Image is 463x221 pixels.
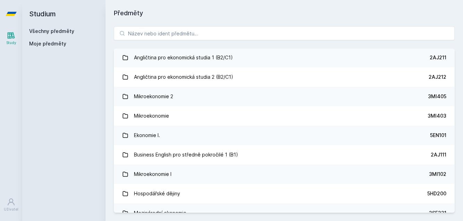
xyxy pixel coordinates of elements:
a: Mikroekonomie 2 3MI405 [114,87,455,106]
div: 5HD200 [427,190,446,197]
a: Hospodářské dějiny 5HD200 [114,184,455,203]
a: Angličtina pro ekonomická studia 1 (B2/C1) 2AJ211 [114,48,455,67]
a: Business English pro středně pokročilé 1 (B1) 2AJ111 [114,145,455,164]
div: 3MI405 [428,93,446,100]
a: Všechny předměty [29,28,74,34]
div: Mezinárodní ekonomie [134,206,186,220]
input: Název nebo ident předmětu… [114,26,455,40]
h1: Předměty [114,8,455,18]
div: 5EN101 [430,132,446,139]
div: Angličtina pro ekonomická studia 1 (B2/C1) [134,51,233,65]
div: Business English pro středně pokročilé 1 (B1) [134,148,238,162]
a: Mikroekonomie 3MI403 [114,106,455,126]
a: Study [1,28,21,49]
a: Angličtina pro ekonomická studia 2 (B2/C1) 2AJ212 [114,67,455,87]
a: Mikroekonomie I 3MI102 [114,164,455,184]
div: 3MI102 [429,171,446,178]
div: 2AJ111 [431,151,446,158]
div: Study [6,40,16,45]
div: 3MI403 [428,112,446,119]
div: Mikroekonomie I [134,167,171,181]
div: Mikroekonomie 2 [134,90,173,103]
div: Ekonomie I. [134,128,160,142]
span: Moje předměty [29,40,66,47]
div: Uživatel [4,207,18,212]
div: Mikroekonomie [134,109,169,123]
div: 2AJ212 [429,74,446,80]
div: Hospodářské dějiny [134,187,180,201]
a: Ekonomie I. 5EN101 [114,126,455,145]
a: Uživatel [1,194,21,215]
div: 2AJ211 [430,54,446,61]
div: 2SE221 [429,210,446,216]
div: Angličtina pro ekonomická studia 2 (B2/C1) [134,70,233,84]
